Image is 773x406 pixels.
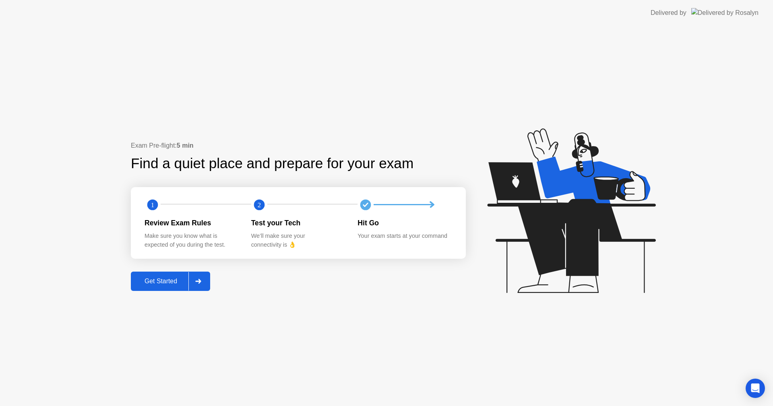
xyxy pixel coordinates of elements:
div: Test your Tech [251,218,345,228]
div: Your exam starts at your command [358,232,451,241]
text: 2 [258,201,261,208]
b: 5 min [177,142,194,149]
img: Delivered by Rosalyn [691,8,759,17]
div: Get Started [133,278,188,285]
div: Make sure you know what is expected of you during the test. [145,232,238,249]
div: Find a quiet place and prepare for your exam [131,153,415,174]
div: Delivered by [651,8,686,18]
div: We’ll make sure your connectivity is 👌 [251,232,345,249]
div: Exam Pre-flight: [131,141,466,150]
div: Open Intercom Messenger [746,379,765,398]
button: Get Started [131,272,210,291]
text: 1 [151,201,154,208]
div: Hit Go [358,218,451,228]
div: Review Exam Rules [145,218,238,228]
